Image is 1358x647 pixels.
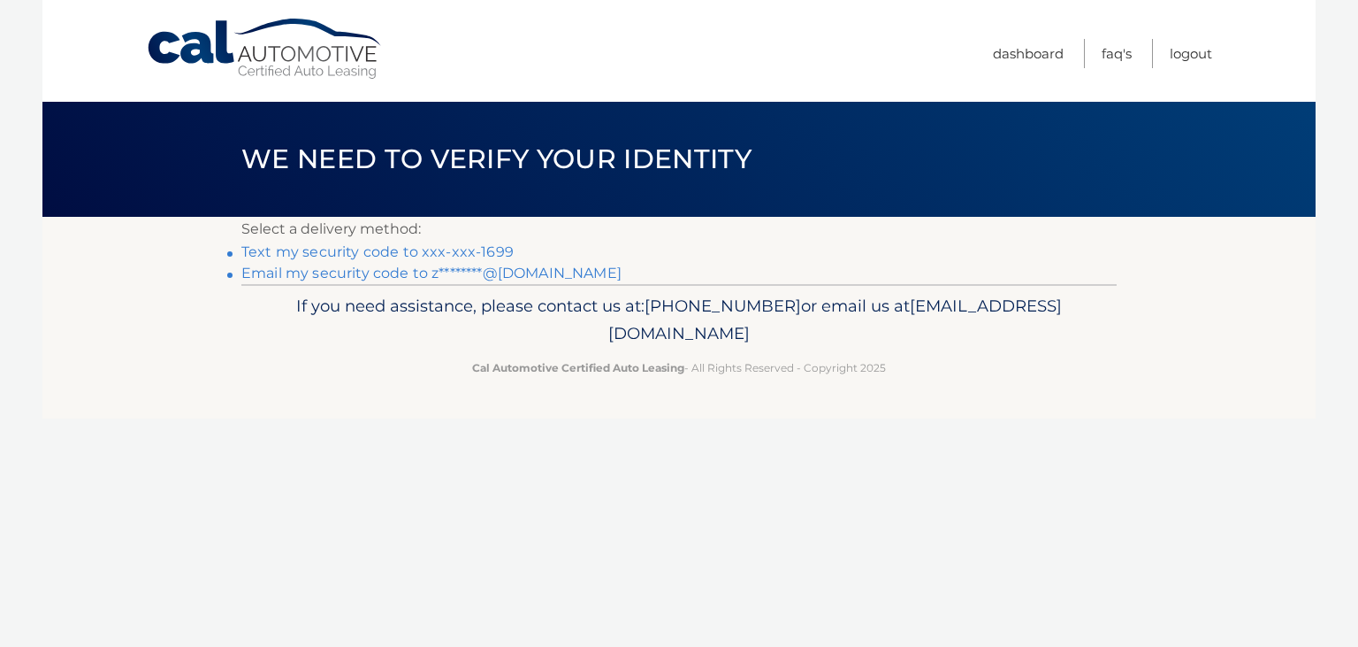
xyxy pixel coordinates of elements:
[993,39,1064,68] a: Dashboard
[645,296,801,316] span: [PHONE_NUMBER]
[241,265,622,281] a: Email my security code to z********@[DOMAIN_NAME]
[253,292,1105,349] p: If you need assistance, please contact us at: or email us at
[1102,39,1132,68] a: FAQ's
[146,18,385,81] a: Cal Automotive
[472,361,684,374] strong: Cal Automotive Certified Auto Leasing
[241,217,1117,242] p: Select a delivery method:
[241,243,514,260] a: Text my security code to xxx-xxx-1699
[1170,39,1212,68] a: Logout
[253,358,1105,377] p: - All Rights Reserved - Copyright 2025
[241,142,751,175] span: We need to verify your identity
